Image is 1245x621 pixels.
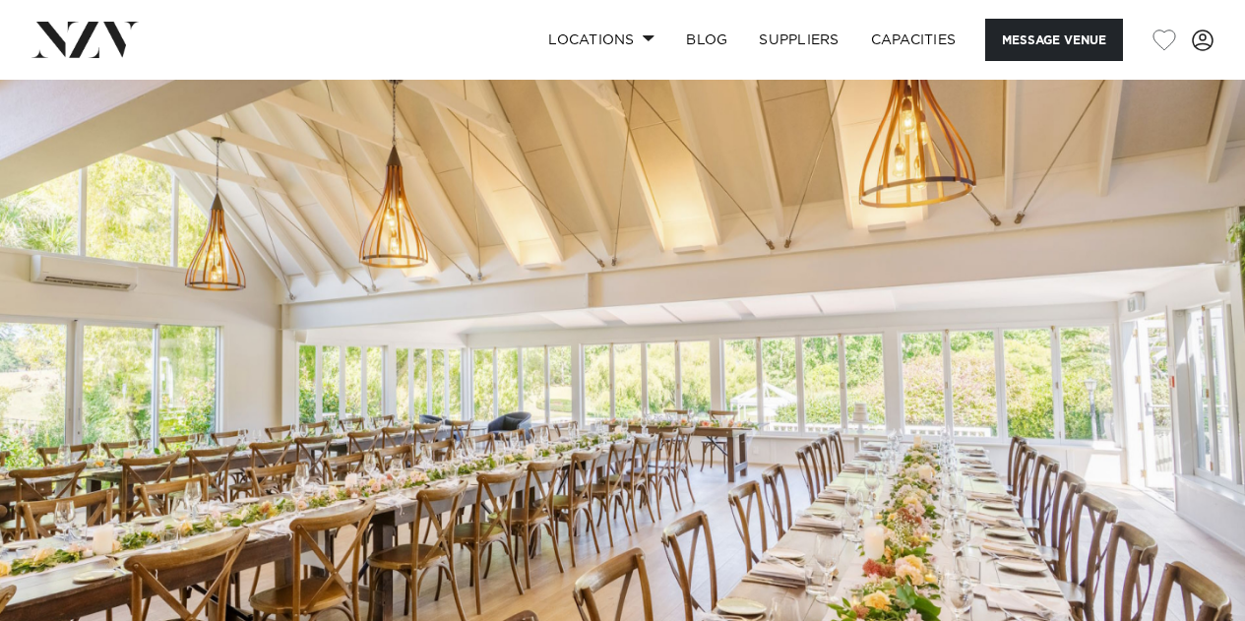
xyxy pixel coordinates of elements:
[31,22,139,57] img: nzv-logo.png
[532,19,670,61] a: Locations
[670,19,743,61] a: BLOG
[743,19,854,61] a: SUPPLIERS
[985,19,1123,61] button: Message Venue
[855,19,972,61] a: Capacities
